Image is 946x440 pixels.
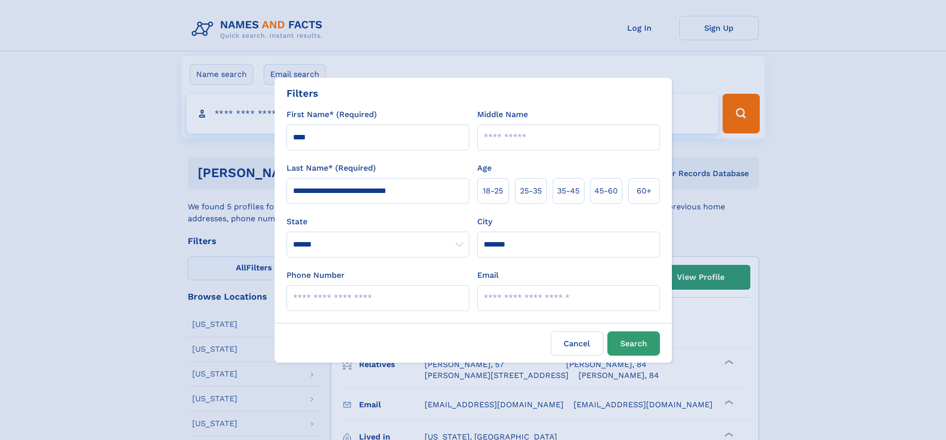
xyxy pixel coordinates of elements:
label: Email [477,269,499,281]
label: Phone Number [287,269,345,281]
span: 35‑45 [557,185,580,197]
span: 60+ [637,185,652,197]
label: Cancel [551,331,603,356]
span: 45‑60 [594,185,618,197]
label: Middle Name [477,109,528,121]
label: First Name* (Required) [287,109,377,121]
button: Search [607,331,660,356]
label: State [287,216,469,228]
label: Age [477,162,492,174]
span: 18‑25 [483,185,503,197]
div: Filters [287,86,318,101]
span: 25‑35 [520,185,542,197]
label: Last Name* (Required) [287,162,376,174]
label: City [477,216,492,228]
